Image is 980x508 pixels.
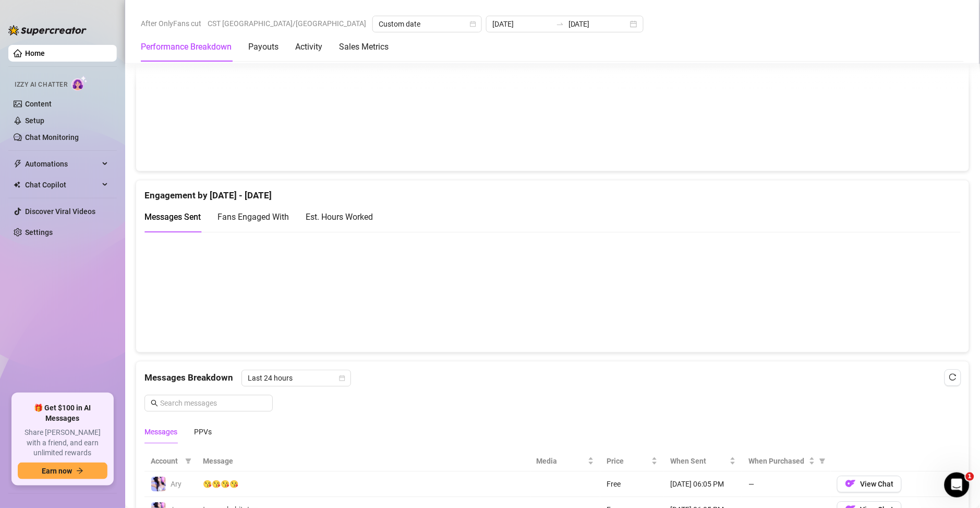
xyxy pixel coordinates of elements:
th: When Sent [664,451,742,471]
span: When Purchased [748,455,807,467]
button: OFView Chat [837,476,902,492]
a: Discover Viral Videos [25,207,95,216]
input: Search messages [160,397,267,409]
span: Messages Sent [144,212,201,222]
th: Price [600,451,664,471]
span: thunderbolt [14,160,22,168]
span: Ary [171,480,182,488]
span: filter [185,458,191,464]
span: filter [817,453,828,469]
span: Custom date [379,16,476,32]
span: swap-right [556,20,564,28]
img: OF [845,478,856,489]
span: Fans Engaged With [217,212,289,222]
span: Chat Copilot [25,176,99,193]
a: Settings [25,228,53,237]
div: Activity [295,41,322,53]
div: Performance Breakdown [141,41,232,53]
th: When Purchased [742,451,831,471]
td: Free [600,471,664,497]
div: PPVs [194,426,212,438]
img: Chat Copilot [14,181,20,188]
span: Media [537,455,586,467]
span: 1 [966,472,974,481]
span: Account [151,455,181,467]
img: AI Chatter [71,76,88,91]
span: Last 24 hours [248,370,345,386]
div: Sales Metrics [339,41,389,53]
input: End date [568,18,628,30]
span: Automations [25,156,99,172]
span: search [151,399,158,407]
span: When Sent [670,455,728,467]
span: Share [PERSON_NAME] with a friend, and earn unlimited rewards [18,428,107,458]
div: Messages [144,426,177,438]
th: Media [530,451,600,471]
div: Est. Hours Worked [306,210,373,223]
span: Price [607,455,650,467]
div: 😘😘😘😘 [203,478,524,490]
span: Earn now [42,467,72,475]
span: 🎁 Get $100 in AI Messages [18,403,107,423]
a: Setup [25,116,44,125]
iframe: Intercom live chat [945,472,970,498]
a: Home [25,49,45,57]
input: Start date [492,18,552,30]
th: Message [197,451,530,471]
a: Content [25,100,52,108]
a: Chat Monitoring [25,133,79,141]
span: filter [183,453,193,469]
div: Payouts [248,41,279,53]
div: Messages Breakdown [144,370,961,386]
span: Izzy AI Chatter [15,80,67,90]
span: After OnlyFans cut [141,16,201,31]
img: logo-BBDzfeDw.svg [8,25,87,36]
span: calendar [339,375,345,381]
img: Ary [151,477,166,491]
td: [DATE] 06:05 PM [664,471,742,497]
span: reload [949,373,957,381]
div: Engagement by [DATE] - [DATE] [144,180,961,203]
span: CST [GEOGRAPHIC_DATA]/[GEOGRAPHIC_DATA] [208,16,366,31]
span: calendar [470,21,476,27]
button: Earn nowarrow-right [18,463,107,479]
a: OFView Chat [837,482,902,490]
span: filter [819,458,826,464]
span: arrow-right [76,467,83,475]
span: to [556,20,564,28]
td: — [742,471,831,497]
span: View Chat [860,480,893,488]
